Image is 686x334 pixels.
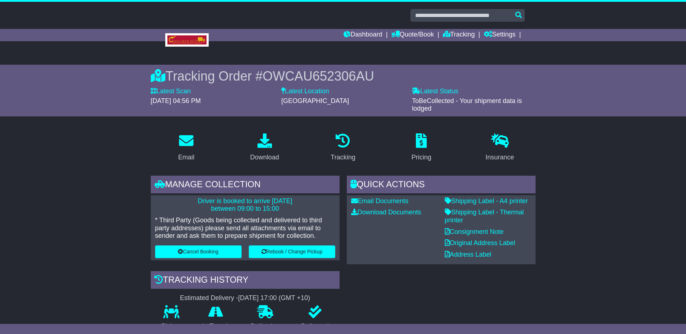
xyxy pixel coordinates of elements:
label: Latest Location [281,87,329,95]
a: Tracking [326,131,360,165]
a: Consignment Note [445,228,504,235]
a: Insurance [481,131,519,165]
div: Tracking history [151,271,340,291]
button: Rebook / Change Pickup [249,245,335,258]
a: Original Address Label [445,239,515,247]
button: Cancel Booking [155,245,242,258]
a: Quote/Book [391,29,434,41]
span: ToBeCollected - Your shipment data is lodged [412,97,522,112]
p: * Third Party (Goods being collected and delivered to third party addresses) please send all atta... [155,217,335,240]
a: Settings [484,29,516,41]
p: Delivering [240,322,291,330]
p: Pickup [151,322,192,330]
div: Tracking Order # [151,68,536,84]
div: [DATE] 17:00 (GMT +10) [238,294,310,302]
p: In Transit [192,322,240,330]
a: Email [173,131,199,165]
div: Tracking [331,153,355,162]
label: Latest Status [412,87,458,95]
p: Driver is booked to arrive [DATE] between 09:00 to 15:00 [155,197,335,213]
div: Quick Actions [347,176,536,195]
div: Pricing [412,153,431,162]
div: Manage collection [151,176,340,195]
span: [DATE] 04:56 PM [151,97,201,104]
div: Download [250,153,279,162]
a: Tracking [443,29,475,41]
div: Email [178,153,194,162]
a: Pricing [407,131,436,165]
span: OWCAU652306AU [263,69,374,83]
a: Shipping Label - A4 printer [445,197,528,205]
a: Download Documents [351,209,421,216]
p: Delivered [290,322,340,330]
label: Latest Scan [151,87,191,95]
div: Estimated Delivery - [151,294,340,302]
a: Dashboard [344,29,382,41]
a: Download [246,131,284,165]
a: Shipping Label - Thermal printer [445,209,524,224]
span: [GEOGRAPHIC_DATA] [281,97,349,104]
a: Email Documents [351,197,409,205]
div: Insurance [486,153,514,162]
a: Address Label [445,251,491,258]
